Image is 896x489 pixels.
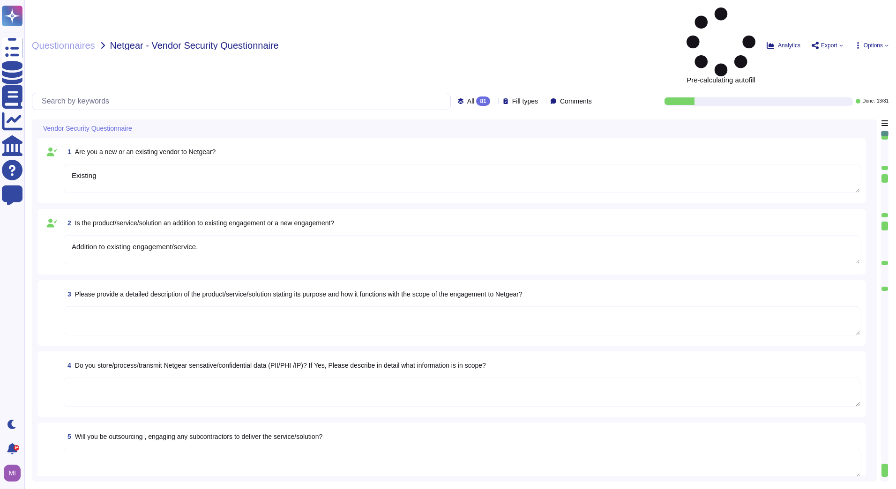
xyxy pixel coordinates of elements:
[64,148,71,155] span: 1
[64,235,860,264] textarea: Addition to existing engagement/service.
[75,148,216,156] span: Are you a new or an existing vendor to Netgear?
[64,220,71,226] span: 2
[64,291,71,297] span: 3
[877,99,889,104] span: 13 / 81
[64,164,860,193] textarea: Existing
[75,433,322,440] span: Will you be outsourcing , engaging any subcontractors to deliver the service/solution?
[14,445,19,451] div: 9+
[75,219,334,227] span: Is the product/service/solution an addition to existing engagement or a new engagement?
[2,463,27,483] button: user
[560,98,592,104] span: Comments
[75,362,486,369] span: Do you store/process/transmit Netgear sensative/confidential data (PII/PHI /IP)? If Yes, Please d...
[821,43,837,48] span: Export
[467,98,475,104] span: All
[864,43,883,48] span: Options
[32,41,95,50] span: Questionnaires
[4,465,21,482] img: user
[778,43,800,48] span: Analytics
[75,290,523,298] span: Please provide a detailed description of the product/service/solution stating its purpose and how...
[64,433,71,440] span: 5
[43,125,132,132] span: Vendor Security Questionnaire
[512,98,538,104] span: Fill types
[64,362,71,369] span: 4
[767,42,800,49] button: Analytics
[687,7,755,83] span: Pre-calculating autofill
[37,93,450,110] input: Search by keywords
[476,96,490,106] div: 81
[110,41,279,50] span: Netgear - Vendor Security Questionnaire
[862,99,875,104] span: Done:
